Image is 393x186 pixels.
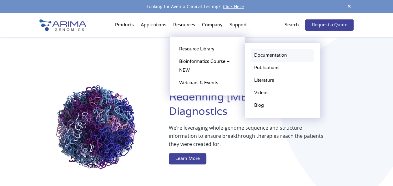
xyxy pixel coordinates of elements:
[251,87,314,99] a: Videos
[169,90,354,124] h1: Redefining [MEDICAL_DATA] Diagnostics
[39,19,86,31] img: Arima-Genomics-logo
[39,3,354,11] div: Looking for Aventa Clinical Testing?
[176,55,239,77] a: Bioinformatics Course – NEW
[176,43,239,55] a: Resource Library
[305,19,354,31] a: Request a Quote
[251,74,314,87] a: Literature
[362,156,393,186] iframe: Chat Widget
[176,77,239,89] a: Webinars & Events
[169,124,329,153] p: We’re leveraging whole-genome sequence and structure information to ensure breakthrough therapies...
[251,99,314,112] a: Blog
[251,62,314,74] a: Publications
[169,153,206,164] a: Learn More
[220,3,246,9] a: Click Here
[284,21,299,29] p: Search
[251,49,314,62] a: Documentation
